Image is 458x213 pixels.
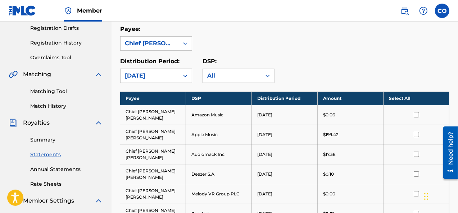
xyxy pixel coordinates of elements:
[23,119,50,127] span: Royalties
[203,58,217,65] label: DSP:
[9,5,36,16] img: MLC Logo
[398,4,412,18] a: Public Search
[323,151,336,158] p: $17.38
[435,4,449,18] div: User Menu
[9,119,17,127] img: Royalties
[186,164,252,184] td: Deezer S.A.
[30,151,103,158] a: Statements
[120,144,186,164] td: Chief [PERSON_NAME] [PERSON_NAME]
[9,70,18,79] img: Matching
[120,184,186,204] td: Chief [PERSON_NAME] [PERSON_NAME]
[252,92,318,105] th: Distribution Period
[23,70,51,79] span: Matching
[186,92,252,105] th: DSP
[120,92,186,105] th: Payee
[30,88,103,95] a: Matching Tool
[30,102,103,110] a: Match History
[125,71,174,80] div: [DATE]
[23,196,74,205] span: Member Settings
[120,125,186,144] td: Chief [PERSON_NAME] [PERSON_NAME]
[120,26,140,32] label: Payee:
[252,144,318,164] td: [DATE]
[384,92,449,105] th: Select All
[30,39,103,47] a: Registration History
[120,105,186,125] td: Chief [PERSON_NAME] [PERSON_NAME]
[186,144,252,164] td: Audiomack Inc.
[94,196,103,205] img: expand
[30,136,103,144] a: Summary
[419,6,428,15] img: help
[323,112,335,118] p: $0.06
[186,105,252,125] td: Amazon Music
[252,184,318,204] td: [DATE]
[120,58,180,65] label: Distribution Period:
[207,71,257,80] div: All
[94,119,103,127] img: expand
[186,184,252,204] td: Melody VR Group PLC
[323,131,339,138] p: $199.42
[318,92,384,105] th: Amount
[64,6,73,15] img: Top Rightsholder
[252,105,318,125] td: [DATE]
[186,125,252,144] td: Apple Music
[400,6,409,15] img: search
[323,171,334,177] p: $0.10
[94,70,103,79] img: expand
[125,39,174,48] div: Chief [PERSON_NAME] [PERSON_NAME]
[30,54,103,61] a: Overclaims Tool
[252,125,318,144] td: [DATE]
[77,6,102,15] span: Member
[120,164,186,184] td: Chief [PERSON_NAME] [PERSON_NAME]
[323,191,335,197] p: $0.00
[422,179,458,213] iframe: Chat Widget
[30,180,103,188] a: Rate Sheets
[252,164,318,184] td: [DATE]
[30,166,103,173] a: Annual Statements
[30,24,103,32] a: Registration Drafts
[424,186,428,207] div: Drag
[416,4,431,18] div: Help
[438,124,458,182] iframe: Resource Center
